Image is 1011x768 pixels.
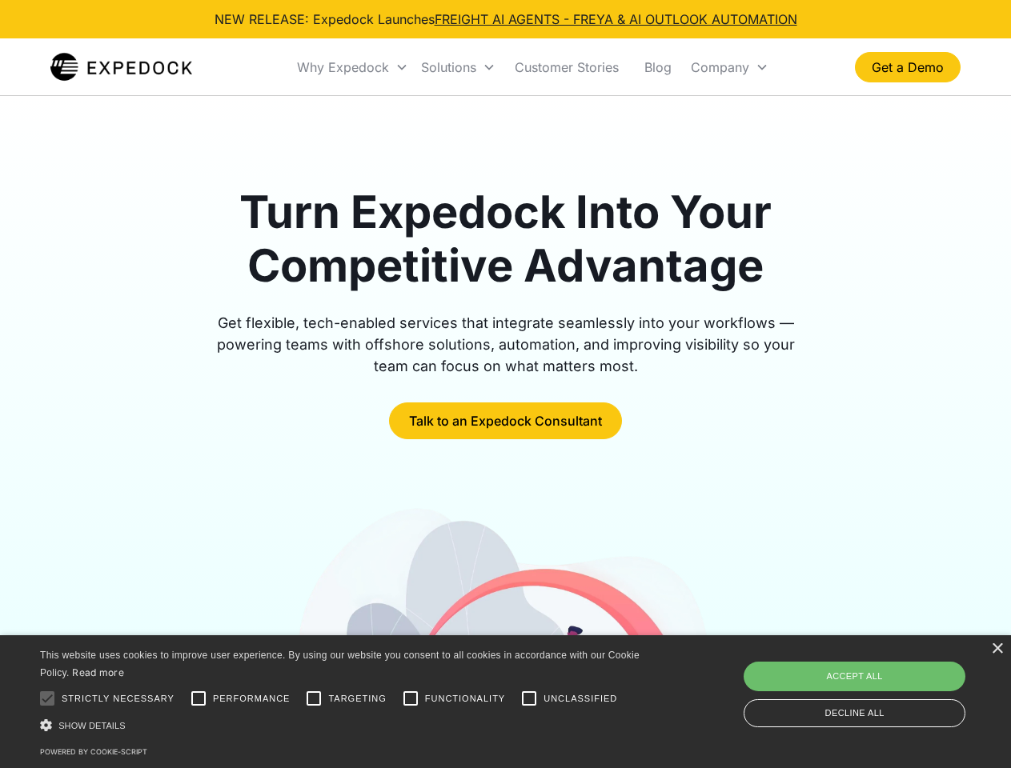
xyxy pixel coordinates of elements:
[297,59,389,75] div: Why Expedock
[62,692,175,706] span: Strictly necessary
[389,402,622,439] a: Talk to an Expedock Consultant
[328,692,386,706] span: Targeting
[502,40,632,94] a: Customer Stories
[632,40,684,94] a: Blog
[855,52,961,82] a: Get a Demo
[744,595,1011,768] iframe: Chat Widget
[421,59,476,75] div: Solutions
[199,186,813,293] h1: Turn Expedock Into Your Competitive Advantage
[40,717,645,734] div: Show details
[40,747,147,756] a: Powered by cookie-script
[291,40,415,94] div: Why Expedock
[544,692,617,706] span: Unclassified
[435,11,797,27] a: FREIGHT AI AGENTS - FREYA & AI OUTLOOK AUTOMATION
[684,40,775,94] div: Company
[425,692,505,706] span: Functionality
[50,51,192,83] a: home
[72,666,124,678] a: Read more
[691,59,749,75] div: Company
[58,721,126,730] span: Show details
[199,312,813,377] div: Get flexible, tech-enabled services that integrate seamlessly into your workflows — powering team...
[50,51,192,83] img: Expedock Logo
[213,692,291,706] span: Performance
[215,10,797,29] div: NEW RELEASE: Expedock Launches
[415,40,502,94] div: Solutions
[40,650,640,679] span: This website uses cookies to improve user experience. By using our website you consent to all coo...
